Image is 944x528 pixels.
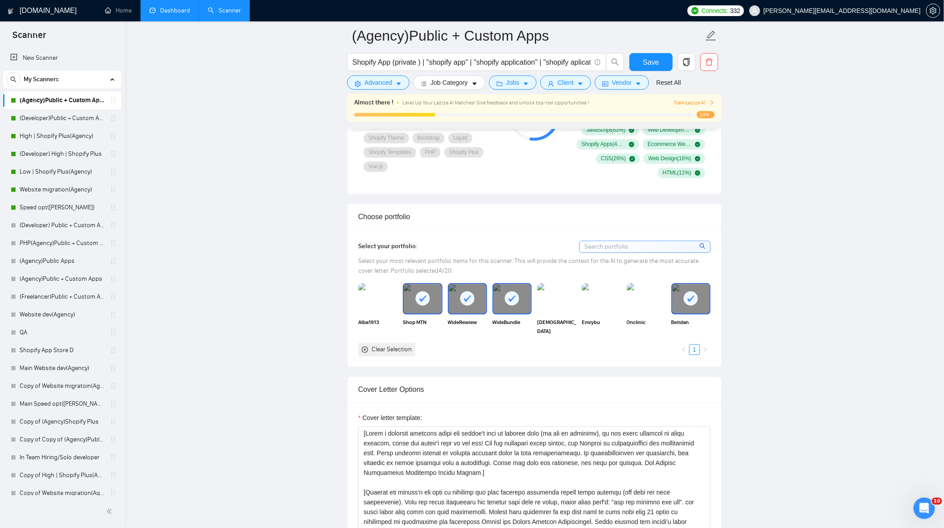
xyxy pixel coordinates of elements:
span: holder [110,150,117,158]
span: Client [558,78,574,87]
a: searchScanner [208,7,241,14]
span: Vendor [612,78,632,87]
span: holder [110,133,117,140]
span: Save [643,57,659,68]
span: Connects: [702,6,729,16]
span: Shop MTN [403,318,442,336]
span: caret-down [472,80,478,87]
button: setting [926,4,940,18]
a: High | Shopify Plus(Agency) [20,127,104,145]
a: setting [926,7,940,14]
span: Scanner [5,29,53,47]
a: PHP(Agency)Public + Custom Apps [20,234,104,252]
a: New Scanner [10,49,114,67]
span: My Scanners [24,71,59,88]
span: holder [110,418,117,425]
span: idcard [602,80,609,87]
img: upwork-logo.png [691,7,699,14]
span: Select your most relevant portfolio items for this scanner. This will provide the context for the... [358,258,699,275]
a: Copy of High | Shopify Plus(Agency) [20,466,104,484]
span: Vue.js [368,163,383,170]
span: check-circle [629,142,634,147]
span: Web Development ( 63 %) [648,127,691,134]
span: Web Design ( 16 %) [649,155,691,162]
span: edit [705,30,717,42]
span: Advanced [364,78,392,87]
span: holder [110,186,117,193]
a: Copy of Copy of (Agency)Public + Custom Apps [20,431,104,449]
input: Search Freelance Jobs... [352,57,591,68]
a: Main Website dev(Agency) [20,359,104,377]
span: double-left [106,507,115,516]
span: Shopify Theme [368,135,404,142]
span: holder [110,258,117,265]
span: copy [678,58,695,66]
label: Cover letter template: [358,413,422,423]
span: holder [110,311,117,318]
span: bars [421,80,427,87]
img: logo [8,4,14,18]
span: Shopify Templates [368,149,411,156]
span: holder [110,240,117,247]
span: WideBundle [493,318,532,336]
span: info-circle [595,59,600,65]
span: search [7,76,20,83]
a: QA [20,324,104,341]
span: holder [110,347,117,354]
a: (Developer) High | Shopify Plus [20,145,104,163]
span: right [703,347,708,353]
button: barsJob Categorycaret-down [413,75,485,90]
span: holder [110,97,117,104]
span: Onclinic [627,318,666,336]
span: holder [110,382,117,390]
span: holder [110,115,117,122]
a: (Agency)Public + Custom Apps [20,91,104,109]
span: holder [110,275,117,283]
input: Search portfolio [580,241,710,253]
span: holder [110,365,117,372]
span: folder [497,80,503,87]
button: userClientcaret-down [540,75,591,90]
span: JavaScript ( 63 %) [587,127,625,134]
span: Ecommerce Website Development ( 42 %) [648,141,691,148]
span: Alba1913 [358,318,397,336]
a: Reset All [656,78,681,87]
span: right [709,100,715,105]
span: Liquid [453,135,468,142]
span: check-circle [629,156,635,162]
span: Level Up Your Laziza AI Matches! Give feedback and unlock top-tier opportunities ! [402,100,589,106]
button: copy [678,53,696,71]
span: 332 [730,6,740,16]
span: delete [701,58,718,66]
span: Select your portfolio: [358,243,418,250]
span: Shopify Plus [449,149,479,156]
a: 1 [690,345,700,355]
button: folderJobscaret-down [489,75,537,90]
span: Train Laziza AI [674,99,715,107]
span: holder [110,204,117,211]
span: search [700,241,707,251]
span: Beitdan [671,318,711,336]
div: Cover Letter Options [358,377,711,403]
span: holder [110,490,117,497]
span: holder [110,472,117,479]
button: left [679,345,689,355]
span: 10 [932,498,942,505]
span: caret-down [523,80,529,87]
img: portfolio thumbnail image [537,283,576,315]
div: Choose portfolio [358,204,711,230]
a: Copy of Website migratoin(Agency) [20,377,104,395]
a: dashboardDashboard [149,7,190,14]
a: (Agency)Public + Custom Apps [20,270,104,288]
span: caret-down [577,80,584,87]
img: portfolio thumbnail image [358,283,397,315]
span: PHP [425,149,436,156]
a: Low | Shopify Plus(Agency) [20,163,104,181]
a: Main Speed opt([PERSON_NAME]) [20,395,104,413]
button: search [6,72,21,87]
a: Copy of Website migration(Agency) [20,484,104,502]
span: 24% [697,111,715,118]
img: portfolio thumbnail image [582,283,621,315]
a: Shopify App Store D [20,341,104,359]
span: Shopify Apps ( 47 %) [582,141,625,148]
